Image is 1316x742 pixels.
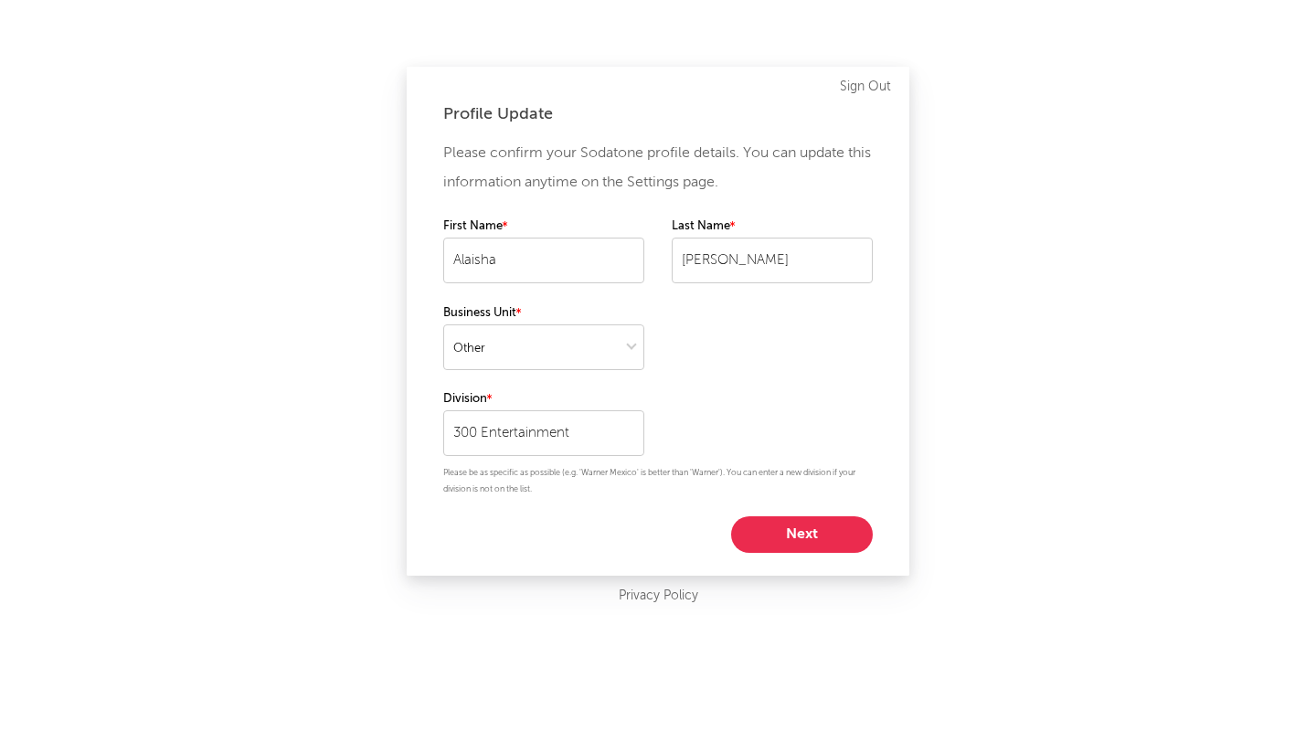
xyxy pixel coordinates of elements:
label: First Name [443,216,644,238]
input: Your division [443,410,644,456]
a: Sign Out [840,76,891,98]
input: Your last name [672,238,873,283]
input: Your first name [443,238,644,283]
label: Business Unit [443,302,644,324]
p: Please be as specific as possible (e.g. 'Warner Mexico' is better than 'Warner'). You can enter a... [443,465,873,498]
label: Last Name [672,216,873,238]
label: Division [443,388,644,410]
button: Next [731,516,873,553]
div: Profile Update [443,103,873,125]
a: Privacy Policy [619,585,698,608]
p: Please confirm your Sodatone profile details. You can update this information anytime on the Sett... [443,139,873,197]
